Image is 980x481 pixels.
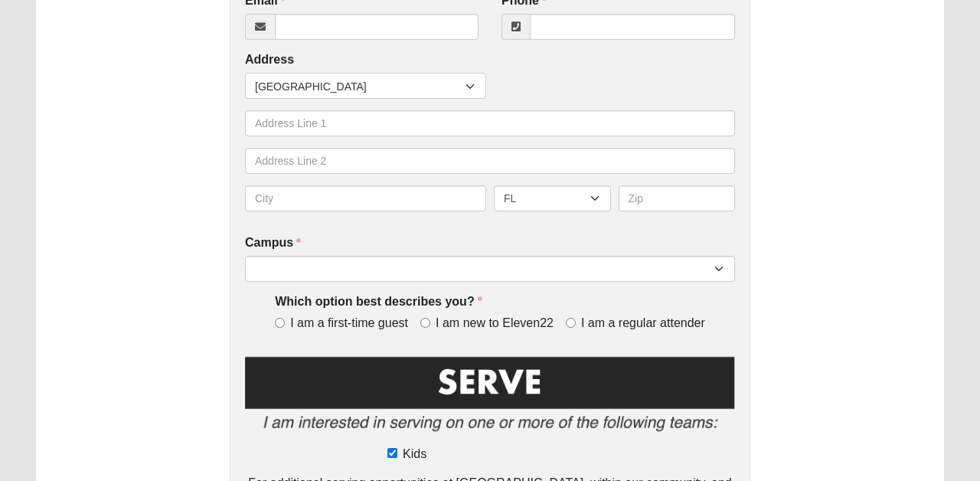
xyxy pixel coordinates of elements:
[387,448,397,458] input: Kids
[245,110,735,136] input: Address Line 1
[290,315,408,332] span: I am a first-time guest
[436,315,554,332] span: I am new to Eleven22
[566,318,576,328] input: I am a regular attender
[245,148,735,174] input: Address Line 2
[403,445,426,463] span: Kids
[275,318,285,328] input: I am a first-time guest
[255,74,465,100] span: [GEOGRAPHIC_DATA]
[420,318,430,328] input: I am new to Eleven22
[275,293,482,311] label: Which option best describes you?
[581,315,705,332] span: I am a regular attender
[245,51,294,69] label: Address
[619,185,736,211] input: Zip
[245,234,301,252] label: Campus
[245,185,486,211] input: City
[245,354,735,442] img: Serve2.png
